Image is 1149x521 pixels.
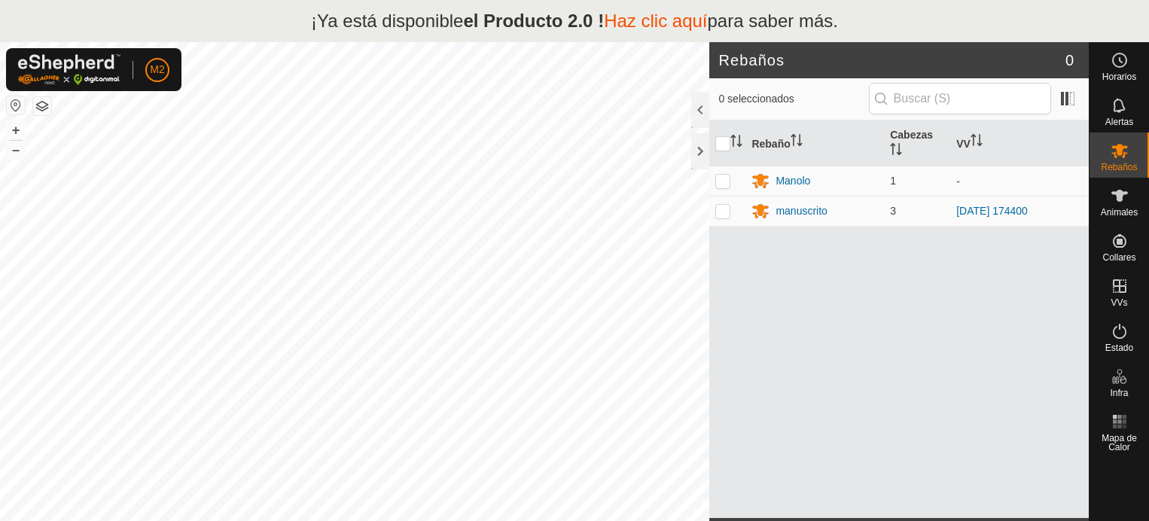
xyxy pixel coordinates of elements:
font: 0 seleccionados [718,93,794,105]
font: el Producto 2.0 ! [463,11,604,31]
font: Rebaños [1101,162,1137,172]
font: Animales [1101,207,1138,218]
font: Estado [1105,343,1133,353]
font: – [12,142,20,157]
font: 0 [1065,52,1074,69]
font: Mapa de Calor [1102,433,1137,452]
p-sorticon: Activar para ordenar [971,136,983,148]
font: Rebaño [751,137,790,149]
font: Collares [1102,252,1135,263]
font: - [956,175,960,187]
font: VVs [1111,297,1127,308]
font: Cabezas [890,129,933,141]
button: Restablecer Mapa [7,96,25,114]
img: Logotipo de Gallagher [18,54,120,85]
a: [DATE] 174400 [956,205,1028,217]
button: + [7,121,25,139]
font: para saber más. [708,11,838,31]
font: VV [956,137,971,149]
font: Rebaños [718,52,785,69]
font: ¡ [311,11,317,31]
font: 3 [890,205,896,217]
font: + [12,122,20,138]
font: Manolo [776,175,810,187]
font: Ya está disponible [317,11,463,31]
font: Alertas [1105,117,1133,127]
font: 1 [890,175,896,187]
font: Horarios [1102,72,1136,82]
p-sorticon: Activar para ordenar [890,145,902,157]
font: Infra [1110,388,1128,398]
p-sorticon: Activar para ordenar [791,136,803,148]
a: Haz clic aquí [604,11,707,31]
p-sorticon: Activar para ordenar [730,137,742,149]
button: Capas del Mapa [33,97,51,115]
button: – [7,141,25,159]
input: Buscar (S) [869,83,1051,114]
font: manuscrito [776,205,827,217]
font: M2 [150,63,164,75]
